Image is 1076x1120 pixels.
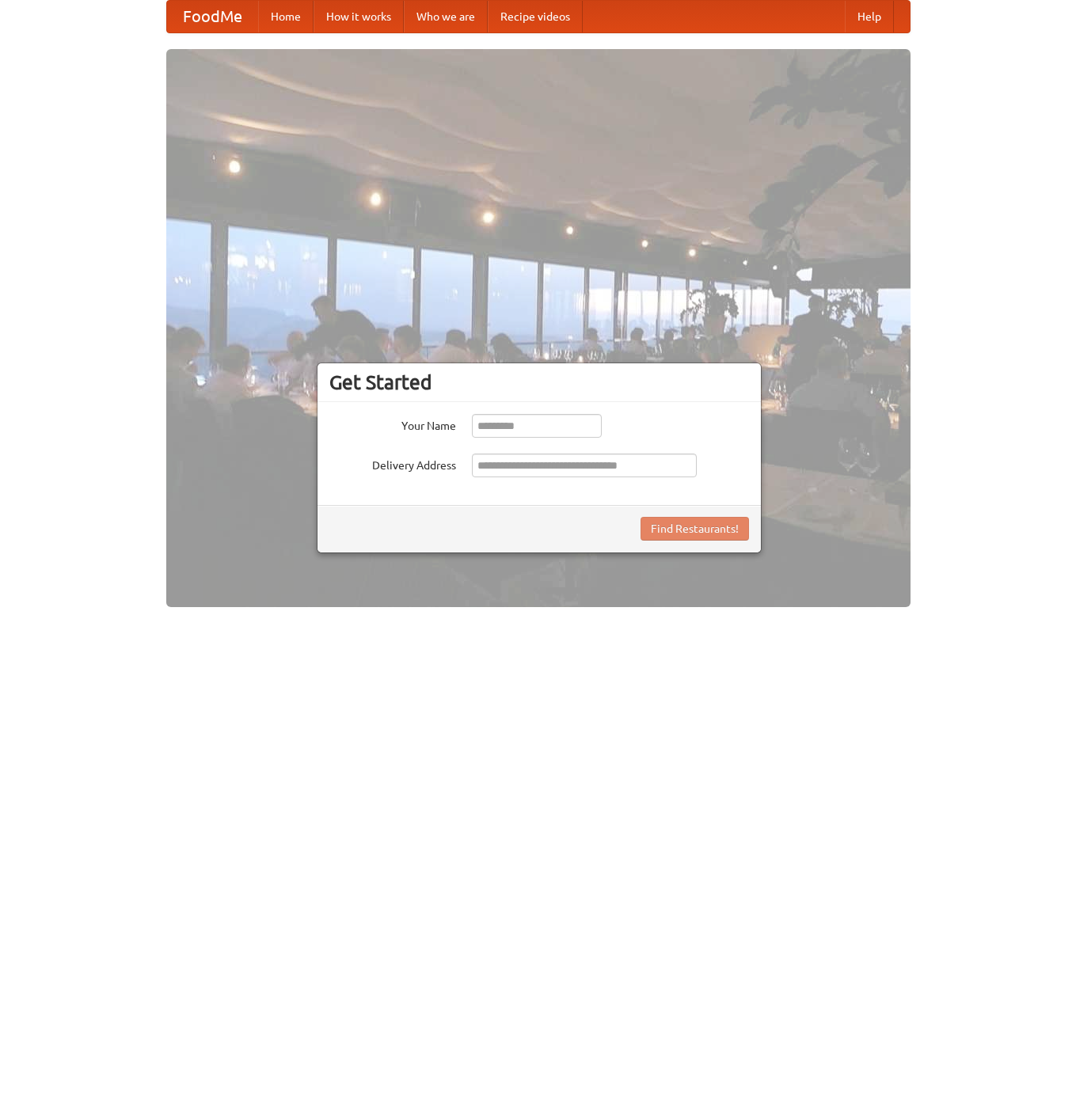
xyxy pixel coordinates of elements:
[258,1,314,32] a: Home
[488,1,583,32] a: Recipe videos
[329,414,456,434] label: Your Name
[845,1,894,32] a: Help
[314,1,404,32] a: How it works
[167,1,258,32] a: FoodMe
[329,454,456,473] label: Delivery Address
[329,370,749,394] h3: Get Started
[404,1,488,32] a: Who we are
[641,517,749,541] button: Find Restaurants!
